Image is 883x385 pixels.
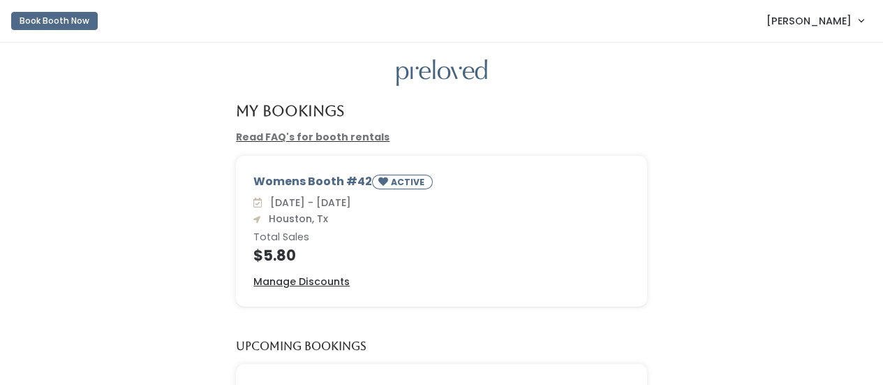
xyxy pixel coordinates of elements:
h4: $5.80 [253,247,630,263]
h4: My Bookings [236,103,344,119]
span: Houston, Tx [263,212,328,226]
div: Womens Booth #42 [253,173,630,195]
h5: Upcoming Bookings [236,340,366,353]
span: [DATE] - [DATE] [265,196,351,210]
u: Manage Discounts [253,275,350,289]
button: Book Booth Now [11,12,98,30]
small: ACTIVE [391,176,427,188]
img: preloved logo [396,59,487,87]
a: Read FAQ's for booth rentals [236,130,389,144]
a: Manage Discounts [253,275,350,289]
span: [PERSON_NAME] [766,13,852,29]
h6: Total Sales [253,232,630,243]
a: Book Booth Now [11,6,98,36]
a: [PERSON_NAME] [752,6,877,36]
